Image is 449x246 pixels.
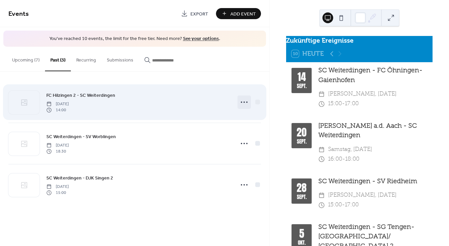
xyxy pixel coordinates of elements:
span: - [342,200,345,210]
span: 14:00 [46,107,69,113]
button: Past (3) [45,47,71,71]
div: 5 [299,229,304,239]
div: Okt. [298,240,306,245]
span: 18:00 [345,155,359,164]
span: [DATE] [46,101,69,107]
span: Samstag, [DATE] [328,145,372,155]
div: ​ [318,200,325,210]
div: ​ [318,99,325,109]
span: 17:00 [345,99,359,109]
div: Zukünftige Ereignisse [286,36,433,46]
div: ​ [318,145,325,155]
span: [PERSON_NAME], [DATE] [328,89,397,99]
span: You've reached 10 events, the limit for the free tier. Need more? . [10,36,259,42]
span: FC Hilzingen 2 - SC Weiterdingen [46,92,115,99]
div: ​ [318,89,325,99]
button: Recurring [71,47,101,71]
div: Sept. [297,84,307,89]
span: SC Weiterdingen - DJK Singen 2 [46,174,113,181]
a: SC Weiterdingen - SV Worblingen [46,133,116,140]
div: 28 [297,183,307,193]
span: 15:00 [328,200,342,210]
a: FC Hilzingen 2 - SC Weiterdingen [46,91,115,99]
button: Upcoming (7) [7,47,45,71]
span: Export [190,10,208,17]
span: 16:00 [328,155,342,164]
span: - [342,155,345,164]
div: Sept. [297,195,307,200]
div: Sept. [297,139,307,144]
span: [PERSON_NAME], [DATE] [328,191,397,200]
div: 20 [297,127,307,137]
div: 14 [298,72,306,82]
div: ​ [318,191,325,200]
span: [DATE] [46,183,69,190]
a: See your options [183,34,219,43]
span: 18:30 [46,149,69,155]
span: 17:00 [345,200,359,210]
span: - [342,99,345,109]
a: SC Weiterdingen - DJK Singen 2 [46,174,113,182]
div: SC Weiterdingen - FC Öhningen-Gaienhofen [318,66,427,86]
span: Events [8,7,29,20]
div: [PERSON_NAME] a.d. Aach - SC Weiterdingen [318,122,427,141]
button: Submissions [101,47,139,71]
span: [DATE] [46,142,69,148]
a: Export [176,8,213,19]
div: SC Weiterdingen - SV Riedheim [318,177,427,187]
span: 15:00 [46,190,69,196]
div: ​ [318,155,325,164]
span: 15:00 [328,99,342,109]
